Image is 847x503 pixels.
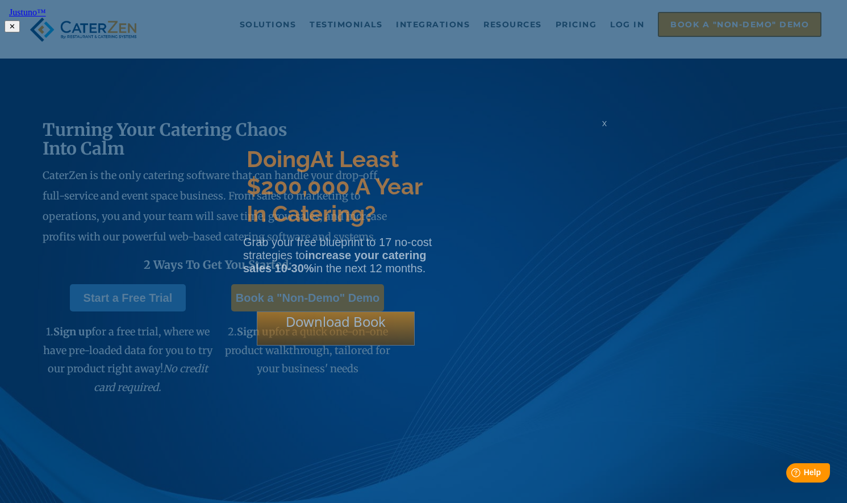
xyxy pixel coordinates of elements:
span: At Least $200,000 A Year In Catering? [247,146,422,227]
div: Download Book [257,311,415,346]
div: x [595,118,614,140]
strong: increase your catering sales 10-30% [243,249,426,275]
span: Download Book [286,312,386,331]
span: x [602,118,607,128]
button: ✕ [5,20,20,32]
iframe: Help widget launcher [746,459,835,490]
span: Doing [247,146,310,172]
span: Grab your free blueprint to 17 no-cost strategies to in the next 12 months. [243,236,432,275]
